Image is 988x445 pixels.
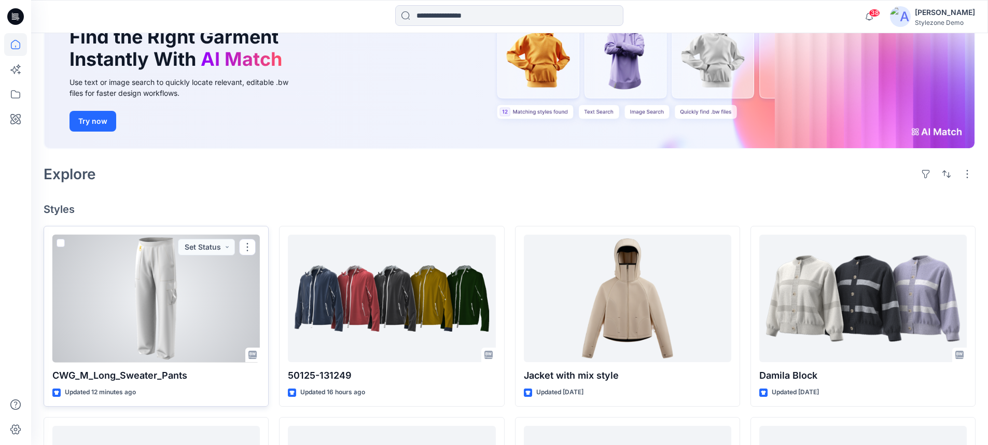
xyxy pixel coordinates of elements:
p: Updated [DATE] [536,387,583,398]
p: CWG_M_Long_Sweater_Pants [52,368,260,383]
h4: Styles [44,203,976,216]
h1: Find the Right Garment Instantly With [69,26,287,70]
p: 50125-131249 [288,368,495,383]
h2: Explore [44,166,96,182]
span: AI Match [201,48,282,70]
p: Updated [DATE] [772,387,819,398]
a: Jacket with mix style [524,235,731,363]
p: Damila Block [759,368,967,383]
a: 50125-131249 [288,235,495,363]
button: Try now [69,111,116,132]
div: [PERSON_NAME] [915,6,975,19]
a: CWG_M_Long_Sweater_Pants [52,235,260,363]
p: Updated 12 minutes ago [65,387,136,398]
p: Updated 16 hours ago [300,387,365,398]
div: Use text or image search to quickly locate relevant, editable .bw files for faster design workflows. [69,77,303,98]
span: 38 [869,9,880,17]
a: Damila Block [759,235,967,363]
img: avatar [890,6,911,27]
div: Stylezone Demo [915,19,975,26]
p: Jacket with mix style [524,368,731,383]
